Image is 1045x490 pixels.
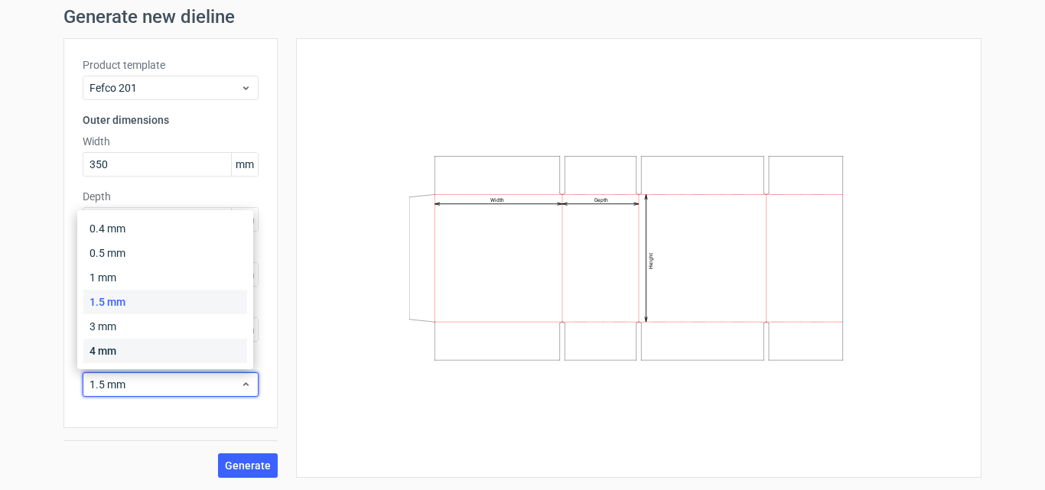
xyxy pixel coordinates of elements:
label: Width [83,134,259,149]
span: Generate [225,460,271,471]
span: mm [231,208,258,231]
span: mm [231,153,258,176]
text: Height [648,253,654,269]
div: 0.5 mm [83,241,247,265]
text: Width [490,197,504,203]
span: 1.5 mm [90,377,240,392]
label: Product template [83,57,259,73]
div: 0.4 mm [83,216,247,241]
text: Depth [594,197,608,203]
span: Fefco 201 [90,80,240,96]
div: 1.5 mm [83,290,247,314]
button: Generate [218,453,278,478]
div: 4 mm [83,339,247,363]
div: 3 mm [83,314,247,339]
h1: Generate new dieline [63,8,982,26]
div: 1 mm [83,265,247,290]
h3: Outer dimensions [83,112,259,128]
label: Depth [83,189,259,204]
